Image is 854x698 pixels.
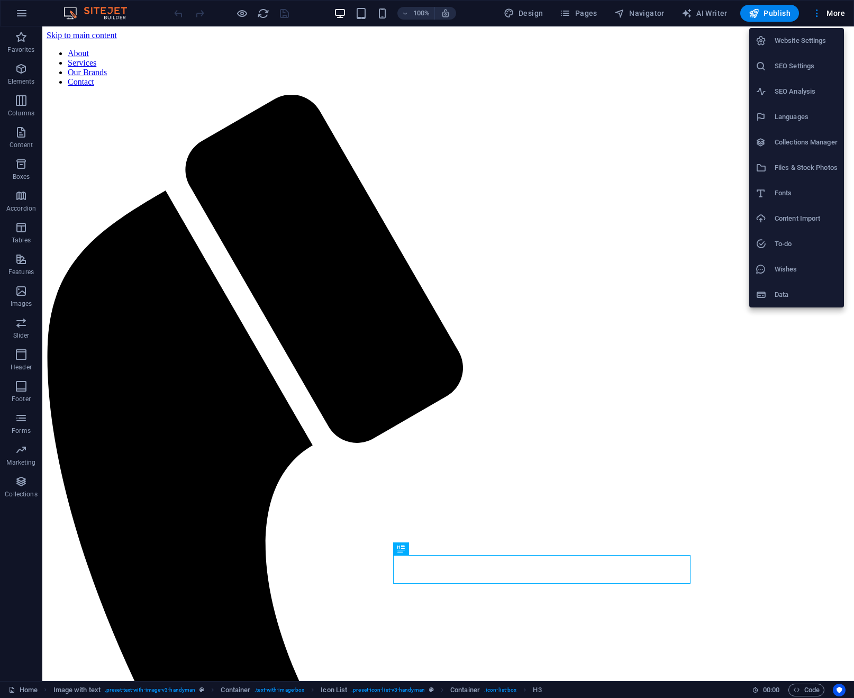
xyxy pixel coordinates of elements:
h6: Files & Stock Photos [775,161,838,174]
h6: Languages [775,111,838,123]
h6: Data [775,288,838,301]
a: Skip to main content [4,4,75,13]
h6: To-do [775,238,838,250]
h6: Content Import [775,212,838,225]
h6: Fonts [775,187,838,200]
h6: SEO Analysis [775,85,838,98]
h6: Wishes [775,263,838,276]
h6: Collections Manager [775,136,838,149]
h6: Website Settings [775,34,838,47]
h6: SEO Settings [775,60,838,72]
